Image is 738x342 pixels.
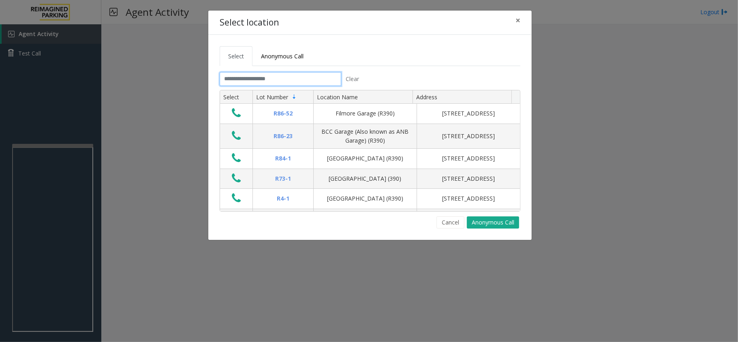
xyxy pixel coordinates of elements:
[341,72,364,86] button: Clear
[258,194,308,203] div: R4-1
[422,174,515,183] div: [STREET_ADDRESS]
[220,90,252,104] th: Select
[258,174,308,183] div: R73-1
[436,216,464,229] button: Cancel
[256,93,288,101] span: Lot Number
[516,15,520,26] span: ×
[510,11,526,30] button: Close
[261,52,304,60] span: Anonymous Call
[319,109,412,118] div: Filmore Garage (R390)
[422,194,515,203] div: [STREET_ADDRESS]
[319,194,412,203] div: [GEOGRAPHIC_DATA] (R390)
[467,216,519,229] button: Anonymous Call
[228,52,244,60] span: Select
[258,132,308,141] div: R86-23
[220,16,279,29] h4: Select location
[319,127,412,145] div: BCC Garage (Also known as ANB Garage) (R390)
[317,93,358,101] span: Location Name
[422,154,515,163] div: [STREET_ADDRESS]
[220,90,520,211] div: Data table
[220,46,520,66] ul: Tabs
[422,109,515,118] div: [STREET_ADDRESS]
[416,93,437,101] span: Address
[319,154,412,163] div: [GEOGRAPHIC_DATA] (R390)
[319,174,412,183] div: [GEOGRAPHIC_DATA] (390)
[258,154,308,163] div: R84-1
[422,132,515,141] div: [STREET_ADDRESS]
[291,94,297,100] span: Sortable
[258,109,308,118] div: R86-52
